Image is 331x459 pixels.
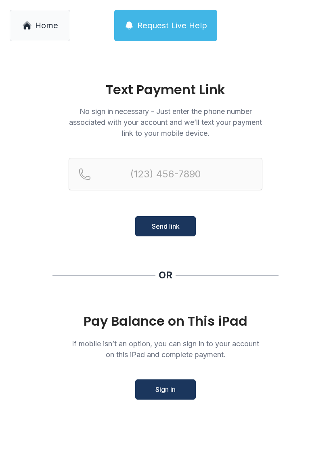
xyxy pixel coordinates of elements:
[69,83,262,96] h1: Text Payment Link
[35,20,58,31] span: Home
[69,158,262,190] input: Reservation phone number
[159,269,172,282] div: OR
[155,385,176,394] span: Sign in
[69,338,262,360] p: If mobile isn’t an option, you can sign in to your account on this iPad and complete payment.
[69,314,262,328] div: Pay Balance on This iPad
[69,106,262,139] p: No sign in necessary - Just enter the phone number associated with your account and we’ll text yo...
[152,221,180,231] span: Send link
[137,20,207,31] span: Request Live Help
